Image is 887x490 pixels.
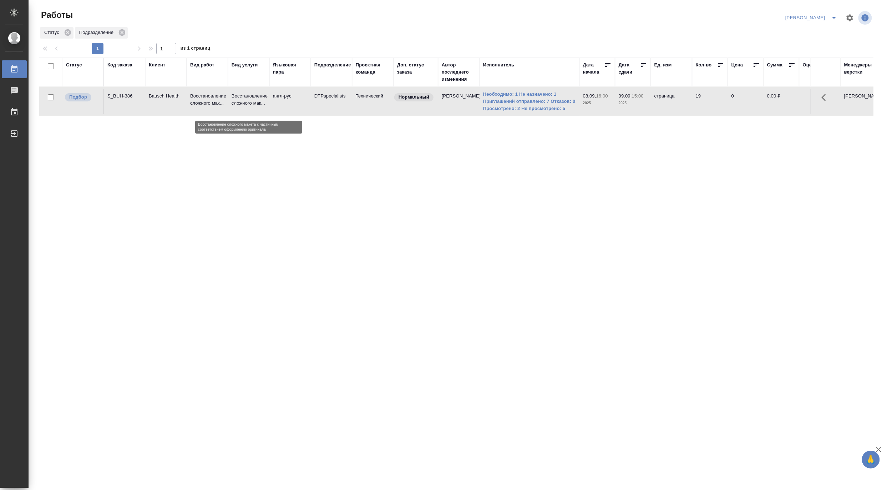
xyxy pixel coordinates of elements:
span: Посмотреть информацию [858,11,873,25]
p: [PERSON_NAME] [844,92,878,100]
p: Восстановление сложного мак... [190,92,224,107]
div: Оценка [803,61,820,69]
div: Проектная команда [356,61,390,76]
p: Подразделение [79,29,116,36]
td: Технический [352,89,394,114]
p: Восстановление сложного мак... [232,92,266,107]
div: Дата сдачи [619,61,640,76]
p: 08.09, [583,93,596,99]
p: 09.09, [619,93,632,99]
td: [PERSON_NAME] [438,89,480,114]
div: Дата начала [583,61,604,76]
div: Можно подбирать исполнителей [64,92,100,102]
div: Менеджеры верстки [844,61,878,76]
div: S_BUH-386 [107,92,142,100]
span: из 1 страниц [181,44,211,54]
div: Статус [66,61,82,69]
div: Статус [40,27,74,39]
span: Работы [39,9,73,21]
div: Клиент [149,61,165,69]
div: Языковая пара [273,61,307,76]
p: Bausch Health [149,92,183,100]
span: Настроить таблицу [841,9,858,26]
div: Кол-во [696,61,712,69]
button: 🙏 [862,451,880,469]
div: Цена [731,61,743,69]
p: Подбор [69,94,87,101]
td: страница [651,89,692,114]
td: англ-рус [269,89,311,114]
div: Исполнитель [483,61,515,69]
p: 2025 [583,100,612,107]
td: 0,00 ₽ [764,89,799,114]
p: Нормальный [399,94,429,101]
button: Здесь прячутся важные кнопки [817,89,835,106]
p: 2025 [619,100,647,107]
div: Вид работ [190,61,214,69]
td: 0 [728,89,764,114]
span: 🙏 [865,452,877,467]
td: 19 [692,89,728,114]
a: Необходимо: 1 Не назначено: 1 Приглашений отправлено: 7 Отказов: 0 Просмотрено: 2 Не просмотрено: 5 [483,91,576,112]
div: Подразделение [75,27,128,39]
div: Сумма [767,61,782,69]
div: split button [784,12,841,24]
div: Доп. статус заказа [397,61,435,76]
td: DTPspecialists [311,89,352,114]
p: Статус [44,29,62,36]
div: Автор последнего изменения [442,61,476,83]
p: 16:00 [596,93,608,99]
div: Вид услуги [232,61,258,69]
div: Подразделение [314,61,351,69]
div: Код заказа [107,61,132,69]
p: 15:00 [632,93,644,99]
div: Ед. изм [654,61,672,69]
